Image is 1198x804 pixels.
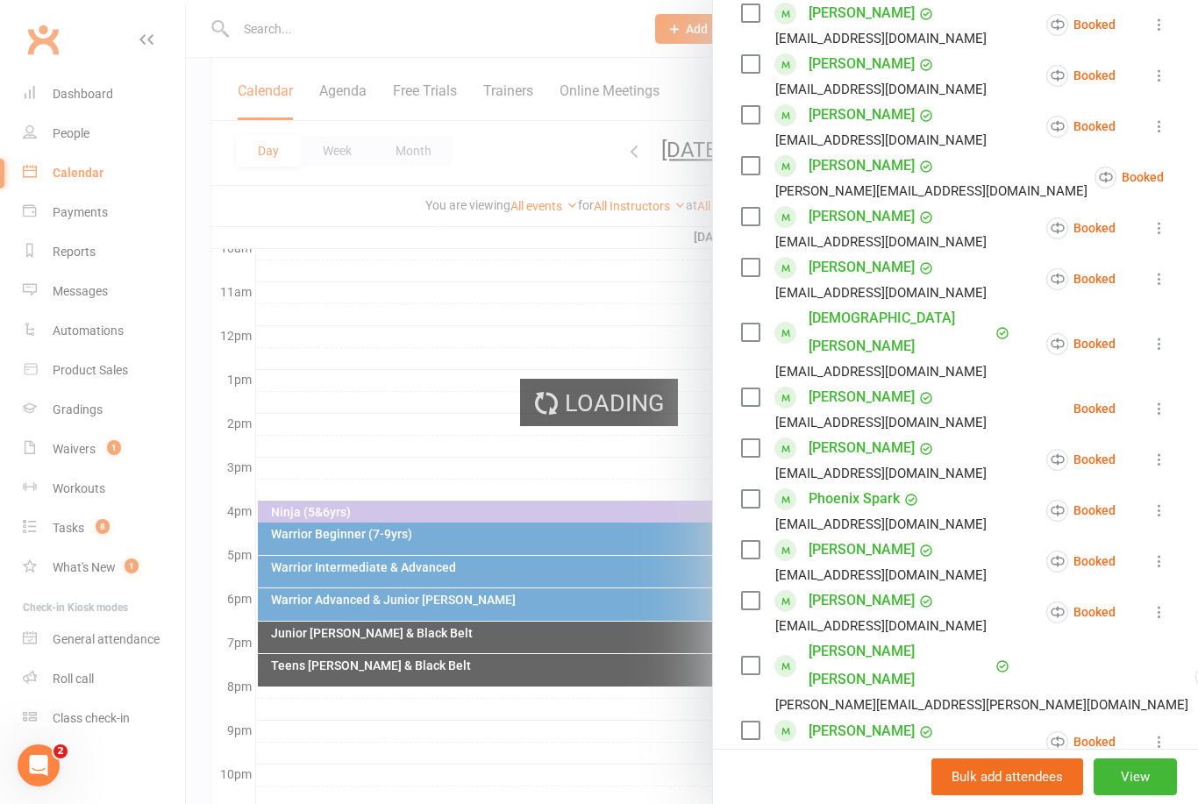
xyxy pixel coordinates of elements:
[775,360,987,383] div: [EMAIL_ADDRESS][DOMAIN_NAME]
[809,50,915,78] a: [PERSON_NAME]
[53,744,68,758] span: 2
[1046,217,1116,239] div: Booked
[775,231,987,253] div: [EMAIL_ADDRESS][DOMAIN_NAME]
[775,27,987,50] div: [EMAIL_ADDRESS][DOMAIN_NAME]
[1073,402,1116,415] div: Booked
[1095,167,1164,189] div: Booked
[775,615,987,637] div: [EMAIL_ADDRESS][DOMAIN_NAME]
[1094,758,1177,795] button: View
[809,101,915,129] a: [PERSON_NAME]
[775,462,987,485] div: [EMAIL_ADDRESS][DOMAIN_NAME]
[1046,500,1116,522] div: Booked
[809,717,915,745] a: [PERSON_NAME]
[809,383,915,411] a: [PERSON_NAME]
[1046,65,1116,87] div: Booked
[1046,449,1116,471] div: Booked
[809,637,991,694] a: [PERSON_NAME] [PERSON_NAME]
[775,281,987,304] div: [EMAIL_ADDRESS][DOMAIN_NAME]
[775,411,987,434] div: [EMAIL_ADDRESS][DOMAIN_NAME]
[809,587,915,615] a: [PERSON_NAME]
[775,129,987,152] div: [EMAIL_ADDRESS][DOMAIN_NAME]
[18,744,60,786] iframe: Intercom live chat
[775,513,987,536] div: [EMAIL_ADDRESS][DOMAIN_NAME]
[809,304,991,360] a: [DEMOGRAPHIC_DATA][PERSON_NAME]
[775,180,1087,203] div: [PERSON_NAME][EMAIL_ADDRESS][DOMAIN_NAME]
[809,152,915,180] a: [PERSON_NAME]
[1046,551,1116,573] div: Booked
[775,694,1188,716] div: [PERSON_NAME][EMAIL_ADDRESS][PERSON_NAME][DOMAIN_NAME]
[809,485,900,513] a: Phoenix Spark
[809,434,915,462] a: [PERSON_NAME]
[775,78,987,101] div: [EMAIL_ADDRESS][DOMAIN_NAME]
[809,536,915,564] a: [PERSON_NAME]
[1046,116,1116,138] div: Booked
[809,203,915,231] a: [PERSON_NAME]
[1046,268,1116,290] div: Booked
[809,253,915,281] a: [PERSON_NAME]
[1046,601,1116,623] div: Booked
[931,758,1083,795] button: Bulk add attendees
[775,745,987,768] div: [EMAIL_ADDRESS][DOMAIN_NAME]
[1046,731,1116,753] div: Booked
[1046,333,1116,355] div: Booked
[1046,14,1116,36] div: Booked
[775,564,987,587] div: [EMAIL_ADDRESS][DOMAIN_NAME]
